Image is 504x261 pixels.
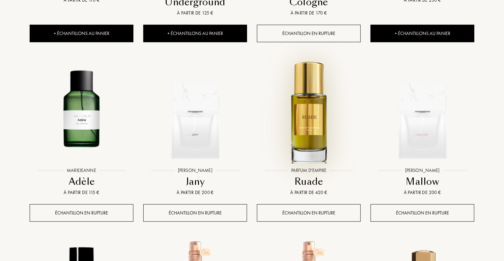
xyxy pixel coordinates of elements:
[144,61,246,164] img: Jany Sora Dora
[257,204,361,222] div: Échantillon en rupture
[143,54,247,204] a: Jany Sora Dora[PERSON_NAME]JanyÀ partir de 200 €
[143,25,247,42] div: + Échantillons au panier
[257,54,361,204] a: Ruade Parfum d'EmpireParfum d'EmpireRuadeÀ partir de 420 €
[30,61,133,164] img: Adèle MarieJeanne
[371,61,474,164] img: Mallow Sora Dora
[146,189,244,196] div: À partir de 200 €
[257,25,361,42] div: Échantillon en rupture
[260,189,358,196] div: À partir de 420 €
[260,10,358,16] div: À partir de 170 €
[373,189,472,196] div: À partir de 200 €
[30,25,133,42] div: + Échantillons au panier
[258,61,360,164] img: Ruade Parfum d'Empire
[146,10,244,16] div: À partir de 125 €
[32,189,131,196] div: À partir de 115 €
[371,54,474,204] a: Mallow Sora Dora[PERSON_NAME]MallowÀ partir de 200 €
[371,204,474,222] div: Échantillon en rupture
[30,204,133,222] div: Échantillon en rupture
[143,204,247,222] div: Échantillon en rupture
[30,54,133,204] a: Adèle MarieJeanneMarieJeanneAdèleÀ partir de 115 €
[371,25,474,42] div: + Échantillons au panier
